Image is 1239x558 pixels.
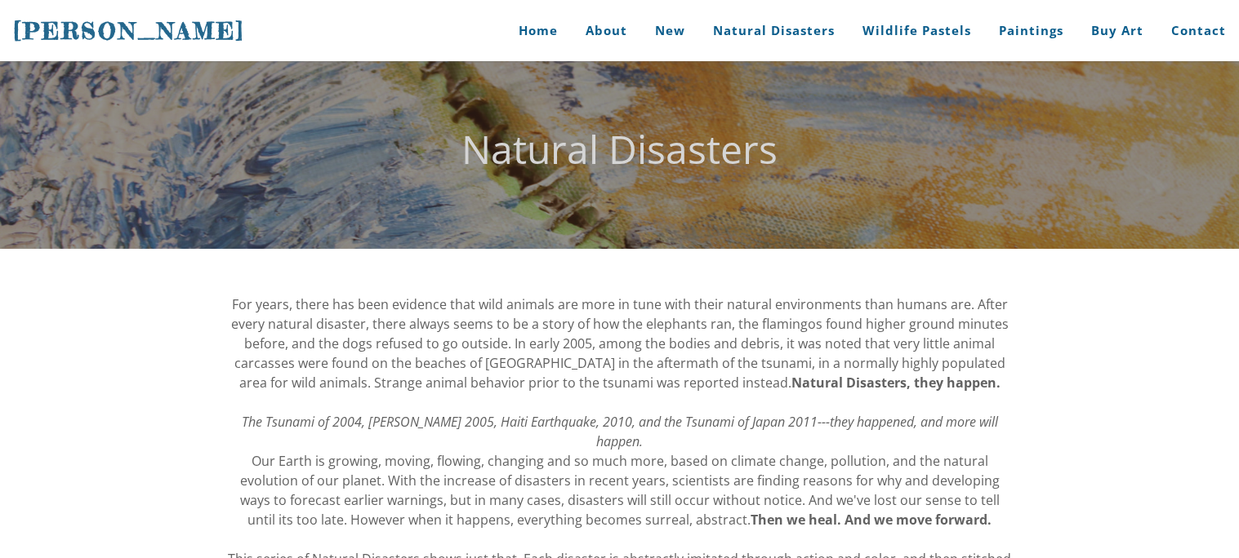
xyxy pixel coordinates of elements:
[461,122,778,175] font: Natural Disasters
[240,452,1000,529] span: Our Earth is growing, moving, flowing, changing and so much more, based on climate change, pollut...
[791,374,1001,392] strong: Natural Disasters, they happen.
[231,295,1009,392] span: For years, there has been evidence that wild animals are more in tune with their natural environm...
[242,413,998,450] em: The Tsunami of 2004, [PERSON_NAME] 2005, Haiti Earthquake, 2010, and the Tsunami of Japan 2011---...
[751,511,992,529] strong: Then we heal. And we move forward.
[13,17,245,45] span: [PERSON_NAME]
[13,15,245,46] a: [PERSON_NAME]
